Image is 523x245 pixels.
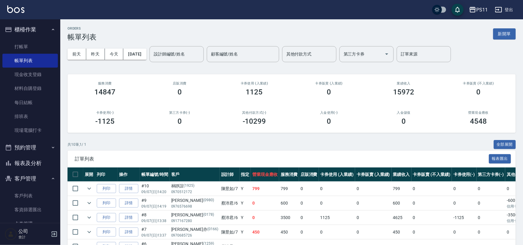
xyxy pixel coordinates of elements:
[220,196,240,210] td: 蔡沛君 /6
[240,167,251,182] th: 指定
[119,184,138,193] a: 詳情
[140,167,170,182] th: 帳單編號/時間
[220,182,240,196] td: 陳昱如 /7
[373,111,434,115] h2: 入金儲值
[477,182,506,196] td: 0
[178,88,182,96] h3: 0
[279,211,299,225] td: 3500
[141,189,168,195] p: 09/07 (日) 14:20
[452,225,477,239] td: 0
[467,4,490,16] button: PS11
[170,167,220,182] th: 客戶
[392,211,411,225] td: 4625
[220,225,240,239] td: 陳昱如 /7
[251,196,279,210] td: 0
[68,49,86,60] button: 前天
[97,227,116,237] button: 列印
[493,4,516,15] button: 登出
[2,123,58,137] a: 現場電腦打卡
[2,22,58,37] button: 櫃檯作業
[319,225,355,239] td: 0
[299,182,319,196] td: 0
[94,88,115,96] h3: 14847
[452,211,477,225] td: -1125
[251,225,279,239] td: 450
[327,88,331,96] h3: 0
[224,81,285,85] h2: 卡券使用 (入業績)
[452,4,464,16] button: save
[118,167,140,182] th: 操作
[140,182,170,196] td: #10
[319,182,355,196] td: 0
[171,226,218,233] div: [PERSON_NAME]亦
[240,225,251,239] td: Y
[319,196,355,210] td: 0
[489,154,511,164] button: 報表匯出
[476,6,488,14] div: PS11
[476,88,480,96] h3: 0
[240,211,251,225] td: Y
[251,211,279,225] td: 0
[2,54,58,68] a: 帳單列表
[119,199,138,208] a: 詳情
[68,33,96,41] h3: 帳單列表
[75,111,135,115] h2: 卡券使用(-)
[85,184,94,193] button: expand row
[119,213,138,222] a: 詳情
[171,212,218,218] div: [PERSON_NAME]
[279,167,299,182] th: 服務消費
[123,49,146,60] button: [DATE]
[279,182,299,196] td: 799
[489,156,511,161] a: 報表匯出
[279,196,299,210] td: 600
[382,49,392,59] button: Open
[203,212,214,218] p: (0178)
[251,167,279,182] th: 營業現金應收
[2,203,58,217] a: 客資篩選匯出
[119,227,138,237] a: 詳情
[452,167,477,182] th: 卡券使用(-)
[141,233,168,238] p: 09/07 (日) 13:37
[470,117,487,126] h3: 4548
[97,213,116,222] button: 列印
[411,211,452,225] td: 0
[97,184,116,193] button: 列印
[373,81,434,85] h2: 業績收入
[411,167,452,182] th: 卡券販賣 (不入業績)
[327,117,331,126] h3: 0
[220,211,240,225] td: 蔡沛君 /6
[240,182,251,196] td: Y
[452,196,477,210] td: 0
[355,225,392,239] td: 0
[299,211,319,225] td: 0
[355,182,392,196] td: 0
[171,189,218,195] p: 0970512172
[2,110,58,123] a: 排班表
[2,217,58,231] a: 卡券管理
[68,27,96,30] h2: ORDERS
[220,167,240,182] th: 設計師
[452,182,477,196] td: 0
[2,81,58,95] a: 材料自購登錄
[319,211,355,225] td: 1125
[140,211,170,225] td: #8
[2,40,58,54] a: 打帳單
[97,199,116,208] button: 列印
[299,81,359,85] h2: 卡券販賣 (入業績)
[402,117,406,126] h3: 0
[279,225,299,239] td: 450
[448,81,509,85] h2: 卡券販賣 (不入業績)
[493,28,516,40] button: 新開單
[392,182,411,196] td: 799
[2,171,58,186] button: 客戶管理
[355,211,392,225] td: 0
[171,197,218,204] div: [PERSON_NAME]
[319,167,355,182] th: 卡券使用 (入業績)
[393,88,414,96] h3: 15972
[5,228,17,240] img: Person
[2,189,58,203] a: 客戶列表
[243,117,266,126] h3: -10299
[493,31,516,37] a: 新開單
[392,196,411,210] td: 600
[171,183,218,189] div: 林靜誼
